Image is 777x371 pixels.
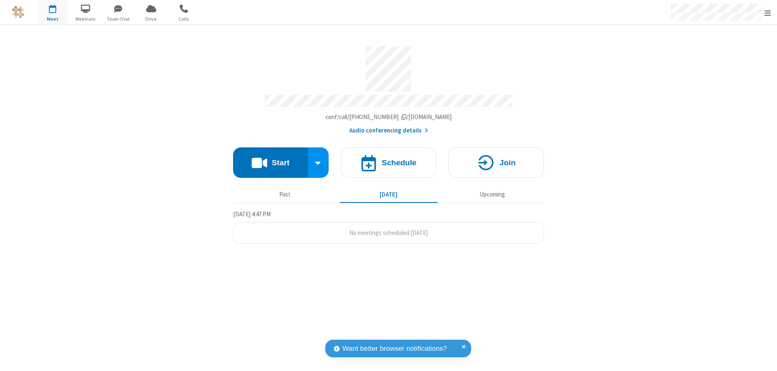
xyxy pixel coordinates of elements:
[341,147,436,178] button: Schedule
[349,126,428,135] button: Audio conferencing details
[233,209,544,244] section: Today's Meetings
[233,40,544,135] section: Account details
[169,15,199,23] span: Calls
[103,15,134,23] span: Team Chat
[136,15,166,23] span: Drive
[308,147,329,178] div: Start conference options
[38,15,68,23] span: Meet
[444,187,541,202] button: Upcoming
[233,210,271,218] span: [DATE] 4:47 PM
[325,113,452,122] button: Copy my meeting room linkCopy my meeting room link
[12,6,24,18] img: QA Selenium DO NOT DELETE OR CHANGE
[325,113,452,121] span: Copy my meeting room link
[349,229,428,237] span: No meetings scheduled [DATE]
[499,159,516,166] h4: Join
[236,187,334,202] button: Past
[233,147,308,178] button: Start
[70,15,101,23] span: Webinars
[340,187,437,202] button: [DATE]
[448,147,544,178] button: Join
[272,159,289,166] h4: Start
[382,159,416,166] h4: Schedule
[342,343,447,354] span: Want better browser notifications?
